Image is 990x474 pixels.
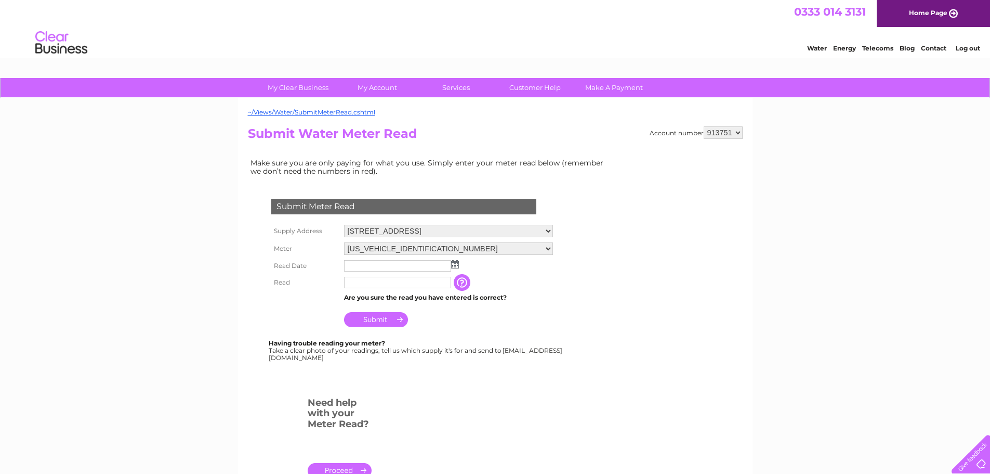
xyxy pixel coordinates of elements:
[900,44,915,52] a: Blog
[255,78,341,97] a: My Clear Business
[794,5,866,18] a: 0333 014 3131
[921,44,946,52] a: Contact
[492,78,578,97] a: Customer Help
[269,340,564,361] div: Take a clear photo of your readings, tell us which supply it's for and send to [EMAIL_ADDRESS][DO...
[35,27,88,59] img: logo.png
[248,108,375,116] a: ~/Views/Water/SubmitMeterRead.cshtml
[413,78,499,97] a: Services
[344,312,408,327] input: Submit
[650,126,743,139] div: Account number
[833,44,856,52] a: Energy
[269,339,385,347] b: Having trouble reading your meter?
[334,78,420,97] a: My Account
[250,6,741,50] div: Clear Business is a trading name of Verastar Limited (registered in [GEOGRAPHIC_DATA] No. 3667643...
[269,240,341,258] th: Meter
[308,395,372,435] h3: Need help with your Meter Read?
[271,199,536,214] div: Submit Meter Read
[341,291,556,304] td: Are you sure the read you have entered is correct?
[454,274,472,291] input: Information
[269,222,341,240] th: Supply Address
[807,44,827,52] a: Water
[451,260,459,268] img: ...
[248,126,743,146] h2: Submit Water Meter Read
[248,156,612,178] td: Make sure you are only paying for what you use. Simply enter your meter read below (remember we d...
[571,78,657,97] a: Make A Payment
[269,274,341,291] th: Read
[862,44,893,52] a: Telecoms
[956,44,980,52] a: Log out
[269,258,341,274] th: Read Date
